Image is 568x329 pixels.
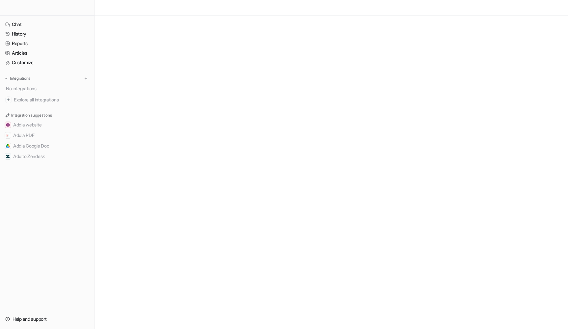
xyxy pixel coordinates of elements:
[3,95,92,104] a: Explore all integrations
[3,151,92,162] button: Add to ZendeskAdd to Zendesk
[10,76,30,81] p: Integrations
[4,76,9,81] img: expand menu
[3,141,92,151] button: Add a Google DocAdd a Google Doc
[3,29,92,39] a: History
[84,76,88,81] img: menu_add.svg
[3,130,92,141] button: Add a PDFAdd a PDF
[3,120,92,130] button: Add a websiteAdd a website
[3,75,32,82] button: Integrations
[14,95,89,105] span: Explore all integrations
[4,83,92,94] div: No integrations
[3,58,92,67] a: Customize
[3,48,92,58] a: Articles
[6,133,10,137] img: Add a PDF
[3,315,92,324] a: Help and support
[6,123,10,127] img: Add a website
[3,20,92,29] a: Chat
[11,112,52,118] p: Integration suggestions
[5,96,12,103] img: explore all integrations
[6,154,10,158] img: Add to Zendesk
[3,39,92,48] a: Reports
[6,144,10,148] img: Add a Google Doc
